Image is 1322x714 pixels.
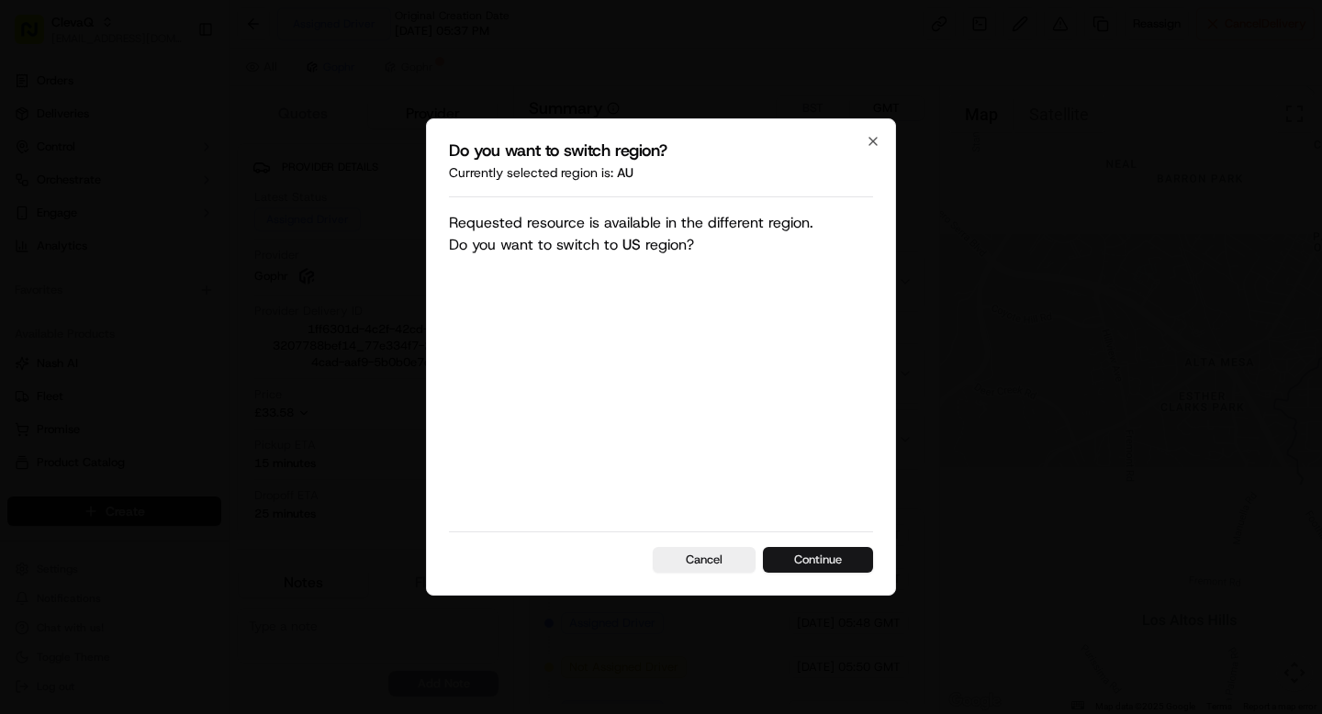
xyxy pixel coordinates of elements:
h2: Do you want to switch region? [449,141,873,160]
button: Cancel [653,547,756,573]
span: Pylon [183,64,222,78]
button: Continue [763,547,873,573]
a: Powered byPylon [129,63,222,78]
span: US [622,235,641,254]
p: Currently selected region is: [449,163,873,182]
p: Requested resource is available in the different region. Do you want to switch to region? [449,212,813,517]
span: au [617,164,633,181]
